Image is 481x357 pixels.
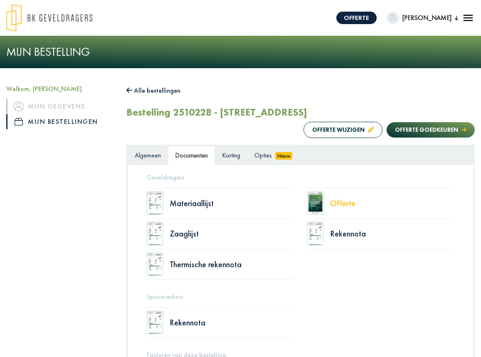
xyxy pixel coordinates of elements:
ul: Tabs [128,146,474,165]
h5: Spouwankers [147,293,455,300]
img: dummypic.png [387,12,399,24]
span: Opties [254,151,272,160]
img: logo [6,4,92,32]
h1: Mijn bestelling [6,45,475,59]
img: icon [462,12,474,24]
div: Rekennota [170,318,294,327]
button: [PERSON_NAME] [387,12,458,24]
span: Algemeen [135,151,161,160]
span: Documenten [175,151,208,160]
a: iconMijn bestellingen [6,114,114,130]
h5: Welkom, [PERSON_NAME] [6,85,114,93]
a: Offerte [336,12,377,24]
img: doc [147,222,163,245]
img: doc [147,311,163,334]
div: Thermische rekennota [170,260,294,268]
img: doc [147,253,163,276]
img: doc [307,192,324,215]
button: Toggle navigation [461,11,475,25]
div: Rekennota [330,229,455,238]
a: iconMijn gegevens [6,99,114,114]
span: Korting [222,151,240,160]
span: Nieuw [275,152,292,160]
img: icon [15,118,23,126]
h5: Geveldragers [147,173,455,181]
img: doc [307,222,324,245]
span: [PERSON_NAME] [399,13,455,23]
button: Alle bestellingen [126,85,180,97]
img: icon [14,101,24,111]
div: Materiaallijst [170,199,294,207]
div: Offerte [330,199,455,207]
img: doc [147,192,163,215]
button: Offerte goedkeuren [387,122,475,138]
h2: Bestelling 2510228 - [STREET_ADDRESS] [126,106,307,118]
button: Offerte wijzigen [303,122,382,138]
div: Zaaglijst [170,229,294,238]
